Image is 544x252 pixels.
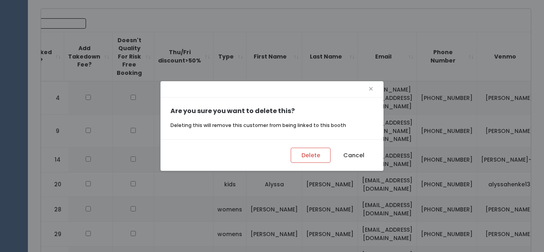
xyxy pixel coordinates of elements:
button: Delete [291,148,331,163]
small: Deleting this will remove this customer from being linked to this booth [170,122,346,129]
button: Cancel [334,148,374,163]
button: Close [368,83,374,96]
span: × [368,83,374,95]
h5: Are you sure you want to delete this? [170,107,374,115]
